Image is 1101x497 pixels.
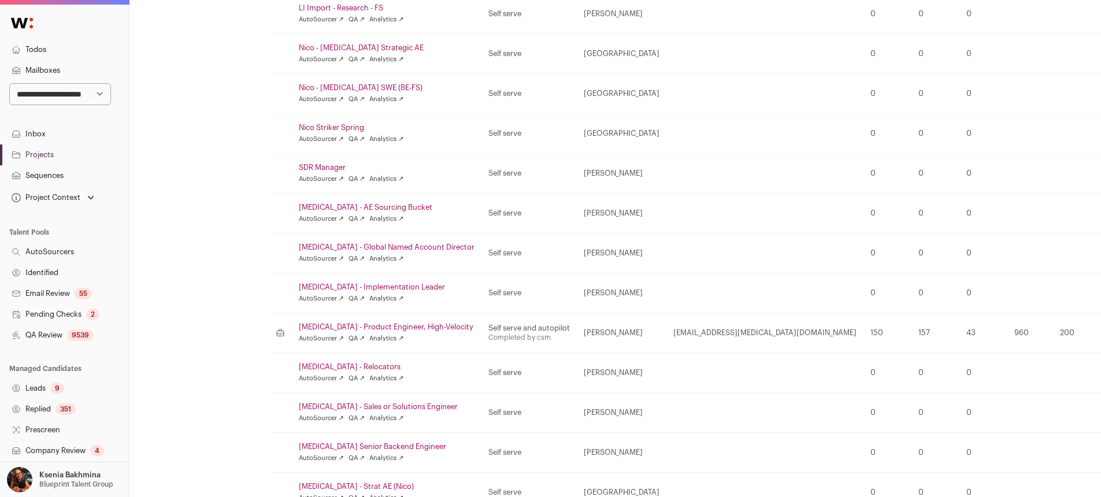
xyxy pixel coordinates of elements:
a: Analytics ↗ [369,254,403,264]
a: AutoSourcer ↗ [299,254,344,264]
td: [PERSON_NAME] [577,233,666,273]
td: 0 [959,154,1007,194]
div: Self serve [488,248,570,258]
td: 0 [863,393,911,433]
td: 0 [911,353,959,393]
a: QA ↗ [349,55,365,64]
a: AutoSourcer ↗ [299,374,344,383]
div: Self serve [488,49,570,58]
td: 0 [863,194,911,233]
a: QA ↗ [349,254,365,264]
a: Nico - [MEDICAL_DATA] Strategic AE [299,43,474,53]
td: [GEOGRAPHIC_DATA] [577,74,666,114]
a: [MEDICAL_DATA] - AE Sourcing Bucket [299,203,474,212]
img: Wellfound [5,12,39,35]
div: Self serve [488,288,570,298]
td: 0 [863,273,911,313]
a: AutoSourcer ↗ [299,214,344,224]
a: Analytics ↗ [369,414,403,423]
a: QA ↗ [349,175,365,184]
div: Self serve [488,129,570,138]
p: Ksenia Bakhmina [39,470,101,480]
a: AutoSourcer ↗ [299,175,344,184]
a: Nico Striker Spring [299,123,474,132]
a: Analytics ↗ [369,55,403,64]
td: 0 [863,353,911,393]
td: [GEOGRAPHIC_DATA] [577,34,666,74]
a: QA ↗ [349,374,365,383]
div: 55 [75,288,92,299]
td: [PERSON_NAME] [577,433,666,473]
td: 0 [863,433,911,473]
div: Self serve [488,408,570,417]
div: Self serve [488,448,570,457]
a: AutoSourcer ↗ [299,135,344,144]
a: [MEDICAL_DATA] - Global Named Account Director [299,243,474,252]
div: Self serve [488,488,570,497]
a: AutoSourcer ↗ [299,15,344,24]
a: QA ↗ [349,454,365,463]
a: AutoSourcer ↗ [299,334,344,343]
div: 9 [50,383,64,394]
div: 351 [55,403,76,415]
a: QA ↗ [349,414,365,423]
td: 960 [1007,313,1053,353]
div: Self serve [488,169,570,178]
td: [PERSON_NAME] [577,273,666,313]
a: LI Import - Research - FS [299,3,474,13]
a: [MEDICAL_DATA] Senior Backend Engineer [299,442,474,451]
div: 2 [86,309,99,320]
a: QA ↗ [349,95,365,104]
a: QA ↗ [349,294,365,303]
a: [MEDICAL_DATA] - Relocators [299,362,474,372]
td: 0 [911,154,959,194]
td: 0 [911,393,959,433]
td: [PERSON_NAME] [577,154,666,194]
td: 0 [911,433,959,473]
a: AutoSourcer ↗ [299,55,344,64]
td: 0 [863,74,911,114]
td: 0 [959,353,1007,393]
td: [PERSON_NAME] [577,393,666,433]
a: Analytics ↗ [369,175,403,184]
a: QA ↗ [349,214,365,224]
div: 9539 [67,329,94,341]
td: 0 [959,393,1007,433]
td: 200 [1053,313,1101,353]
td: 0 [911,233,959,273]
a: [MEDICAL_DATA] - Implementation Leader [299,283,474,292]
a: Analytics ↗ [369,374,403,383]
button: Open dropdown [9,190,97,206]
a: AutoSourcer ↗ [299,414,344,423]
td: [GEOGRAPHIC_DATA] [577,114,666,154]
div: Self serve [488,9,570,18]
a: Analytics ↗ [369,214,403,224]
td: 43 [959,313,1007,353]
td: 157 [911,313,959,353]
td: 0 [863,114,911,154]
a: Analytics ↗ [369,135,403,144]
a: Analytics ↗ [369,454,403,463]
td: 150 [863,313,911,353]
td: 0 [911,74,959,114]
a: Analytics ↗ [369,334,403,343]
td: 0 [911,34,959,74]
td: 0 [911,114,959,154]
a: Analytics ↗ [369,95,403,104]
a: SDR Manager [299,163,474,172]
a: [MEDICAL_DATA] - Strat AE (Nico) [299,482,474,491]
a: AutoSourcer ↗ [299,454,344,463]
td: 0 [863,154,911,194]
img: 13968079-medium_jpg [7,467,32,492]
td: 0 [911,194,959,233]
button: Open dropdown [5,467,116,492]
td: [PERSON_NAME] [577,313,666,353]
td: [EMAIL_ADDRESS][MEDICAL_DATA][DOMAIN_NAME] [666,313,863,353]
a: [MEDICAL_DATA] - Product Engineer, High-Velocity [299,322,474,332]
p: Blueprint Talent Group [39,480,113,489]
div: 4 [90,445,104,457]
div: Self serve [488,209,570,218]
td: 0 [959,34,1007,74]
a: Analytics ↗ [369,294,403,303]
td: 0 [959,273,1007,313]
